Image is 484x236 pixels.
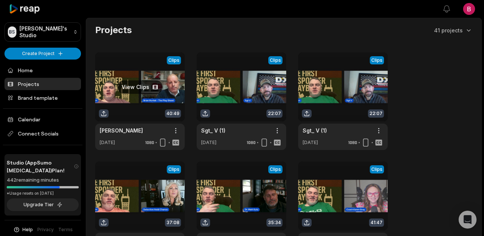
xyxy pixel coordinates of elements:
[4,113,81,125] a: Calendar
[434,26,472,34] button: 41 projects
[22,226,33,233] span: Help
[13,226,33,233] button: Help
[4,64,81,76] a: Home
[4,78,81,90] a: Projects
[4,92,81,104] a: Brand template
[201,127,225,134] a: Sgt_ V (1)
[459,211,477,229] div: Open Intercom Messenger
[4,48,81,60] button: Create Project
[7,159,74,174] span: Studio (AppSumo [MEDICAL_DATA]) Plan!
[58,226,73,233] a: Terms
[100,127,143,134] a: [PERSON_NAME]
[19,25,70,39] p: [PERSON_NAME]'s Studio
[95,24,132,36] h2: Projects
[8,26,16,38] div: BS
[7,191,79,196] div: *Usage resets on [DATE]
[4,127,81,140] span: Connect Socials
[37,226,54,233] a: Privacy
[7,176,79,184] div: 442 remaining minutes
[7,198,79,211] button: Upgrade Tier
[303,127,327,134] a: Sgt_ V (1)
